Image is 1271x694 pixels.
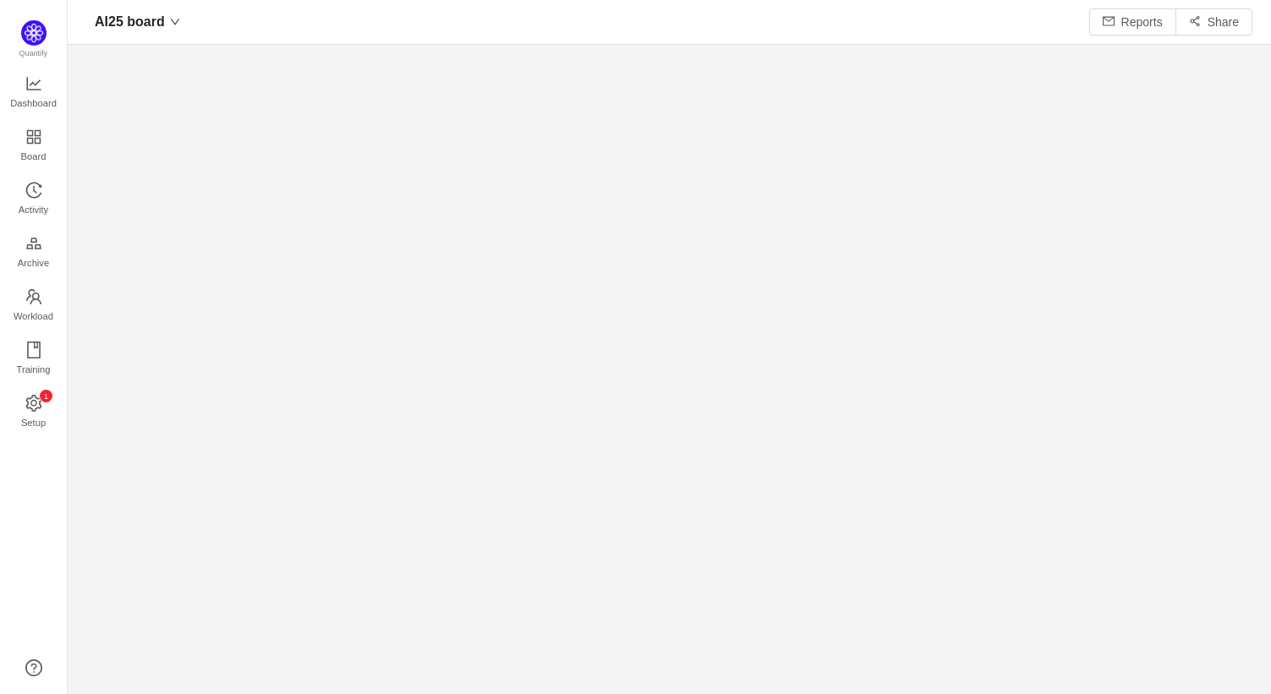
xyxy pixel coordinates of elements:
[25,183,42,216] a: Activity
[95,8,165,36] span: AI25 board
[18,246,49,280] span: Archive
[25,342,42,358] i: icon: book
[25,395,42,412] i: icon: setting
[1089,8,1176,36] button: icon: mailReports
[21,20,47,46] img: Quantify
[40,390,52,402] sup: 1
[25,236,42,270] a: Archive
[25,396,42,429] a: icon: settingSetup
[43,390,47,402] p: 1
[25,659,42,676] a: icon: question-circle
[25,235,42,252] i: icon: gold
[25,288,42,305] i: icon: team
[19,193,48,227] span: Activity
[21,406,46,440] span: Setup
[16,352,50,386] span: Training
[1175,8,1252,36] button: icon: share-altShare
[25,128,42,145] i: icon: appstore
[25,75,42,92] i: icon: line-chart
[25,289,42,323] a: Workload
[25,76,42,110] a: Dashboard
[25,129,42,163] a: Board
[25,342,42,376] a: Training
[10,86,57,120] span: Dashboard
[21,139,47,173] span: Board
[19,49,48,57] span: Quantify
[170,17,180,27] i: icon: down
[14,299,53,333] span: Workload
[25,182,42,199] i: icon: history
